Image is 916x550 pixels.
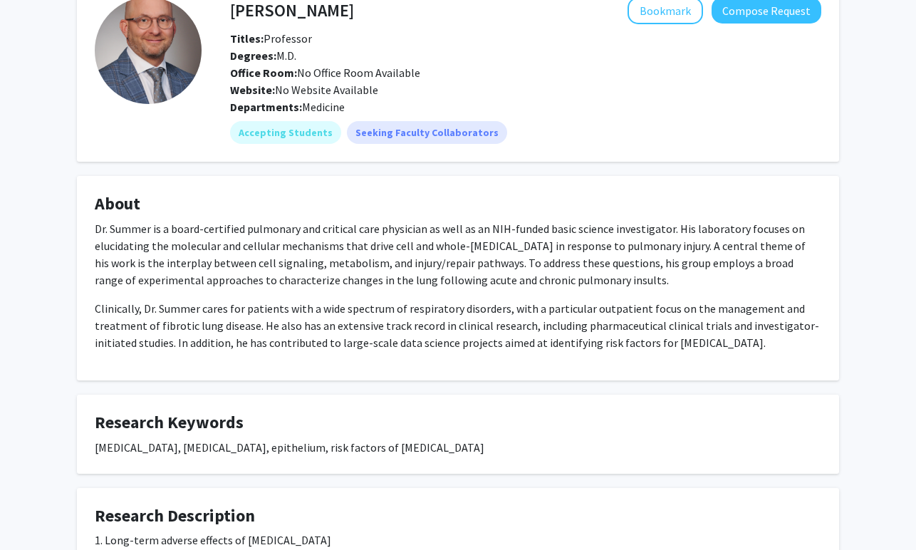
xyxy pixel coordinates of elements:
[95,412,821,433] h4: Research Keywords
[230,83,378,97] span: No Website Available
[95,220,821,289] p: Dr. Summer is a board-certified pulmonary and critical care physician as well as an NIH-funded ba...
[11,486,61,539] iframe: Chat
[230,31,264,46] b: Titles:
[230,100,302,114] b: Departments:
[95,439,821,456] div: [MEDICAL_DATA], [MEDICAL_DATA], epithelium, risk factors of [MEDICAL_DATA]
[230,66,297,80] b: Office Room:
[230,83,275,97] b: Website:
[347,121,507,144] mat-chip: Seeking Faculty Collaborators
[95,506,821,526] h4: Research Description
[230,48,296,63] span: M.D.
[230,66,420,80] span: No Office Room Available
[230,31,312,46] span: Professor
[230,48,276,63] b: Degrees:
[95,300,821,351] p: Clinically, Dr. Summer cares for patients with a wide spectrum of respiratory disorders, with a p...
[95,194,821,214] h4: About
[302,100,345,114] span: Medicine
[230,121,341,144] mat-chip: Accepting Students
[95,531,821,549] p: 1. Long-term adverse effects of [MEDICAL_DATA]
